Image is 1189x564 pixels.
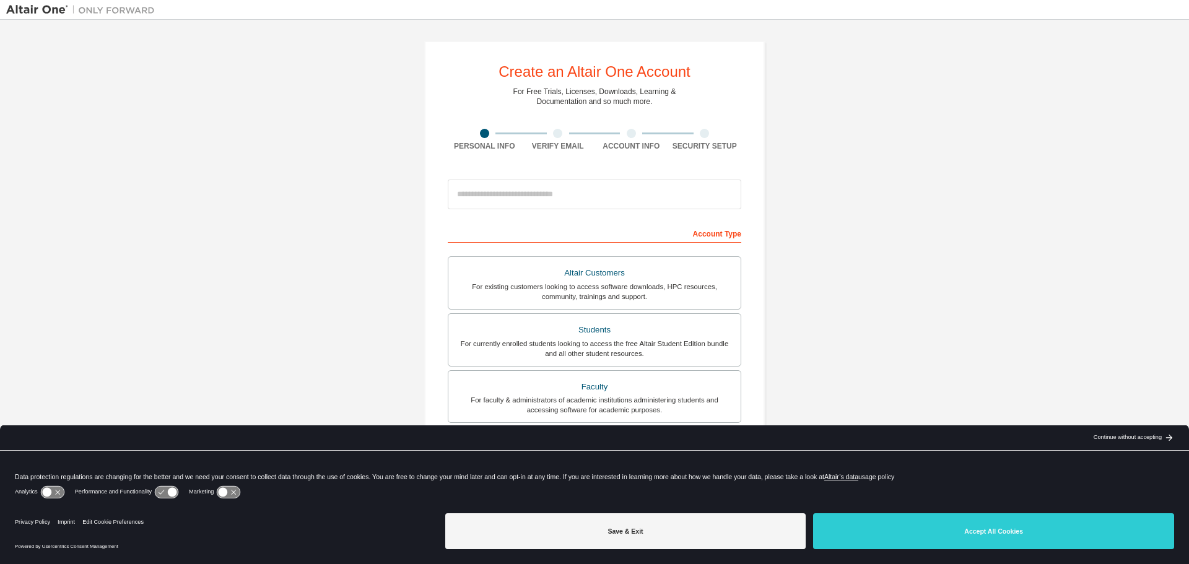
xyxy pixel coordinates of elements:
[456,264,733,282] div: Altair Customers
[521,141,595,151] div: Verify Email
[594,141,668,151] div: Account Info
[456,321,733,339] div: Students
[513,87,676,106] div: For Free Trials, Licenses, Downloads, Learning & Documentation and so much more.
[456,378,733,396] div: Faculty
[456,339,733,358] div: For currently enrolled students looking to access the free Altair Student Edition bundle and all ...
[456,282,733,302] div: For existing customers looking to access software downloads, HPC resources, community, trainings ...
[448,141,521,151] div: Personal Info
[668,141,742,151] div: Security Setup
[6,4,161,16] img: Altair One
[448,223,741,243] div: Account Type
[499,64,690,79] div: Create an Altair One Account
[456,395,733,415] div: For faculty & administrators of academic institutions administering students and accessing softwa...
